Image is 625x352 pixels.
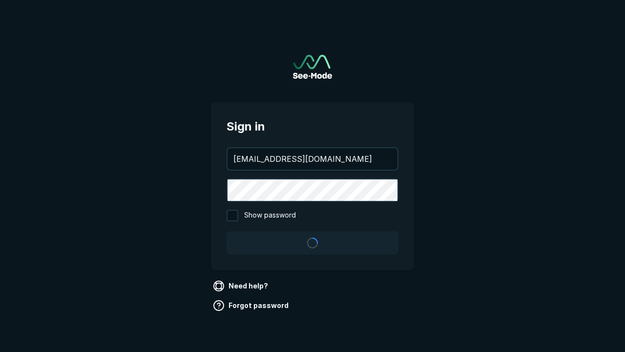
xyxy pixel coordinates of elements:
span: Show password [244,210,296,221]
img: See-Mode Logo [293,55,332,79]
a: Forgot password [211,298,292,313]
input: your@email.com [228,148,397,170]
span: Sign in [227,118,398,135]
a: Need help? [211,278,272,294]
a: Go to sign in [293,55,332,79]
